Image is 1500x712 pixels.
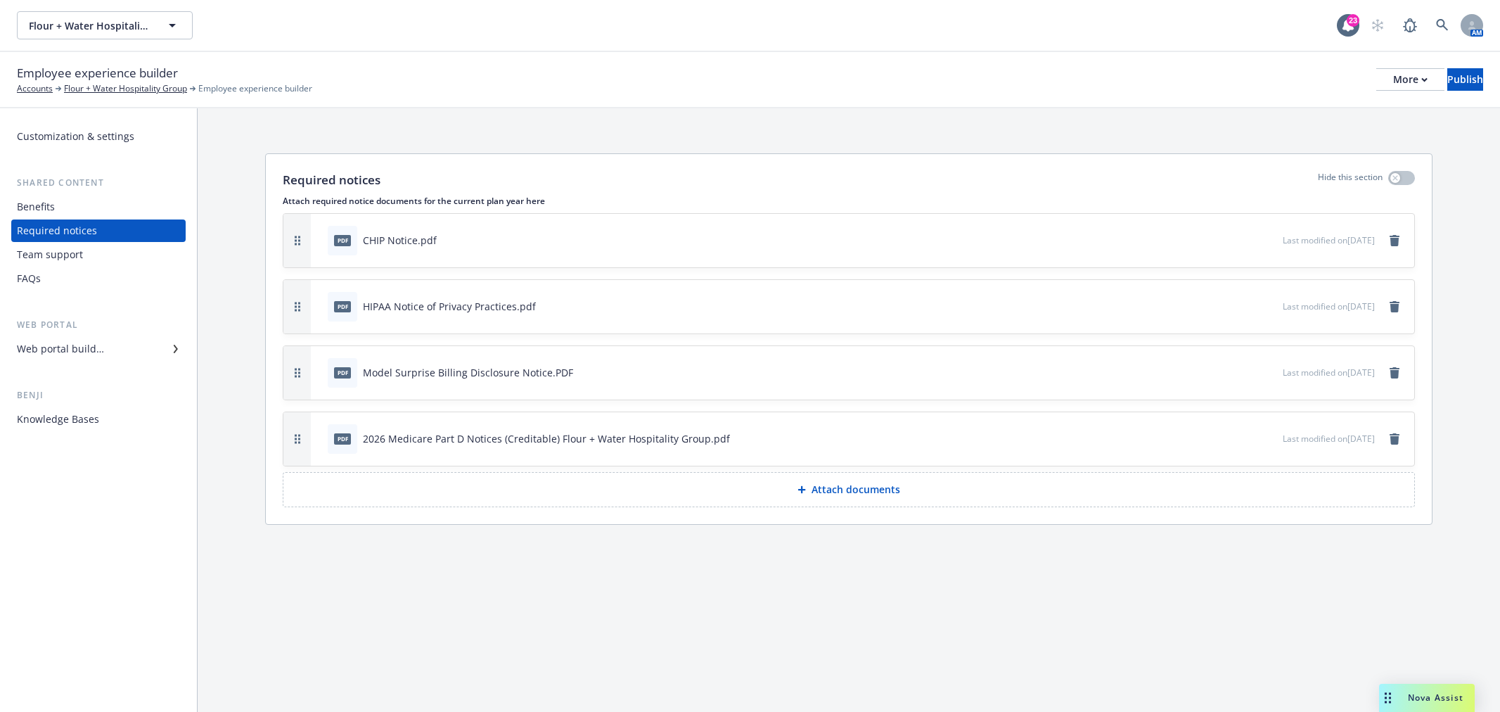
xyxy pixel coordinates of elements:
[1447,69,1483,90] div: Publish
[1379,684,1475,712] button: Nova Assist
[11,318,186,332] div: Web portal
[17,267,41,290] div: FAQs
[363,233,437,248] div: CHIP Notice.pdf
[11,196,186,218] a: Benefits
[1264,233,1277,248] button: preview file
[64,82,187,95] a: Flour + Water Hospitality Group
[17,408,99,431] div: Knowledge Bases
[1242,365,1253,380] button: download file
[198,82,312,95] span: Employee experience builder
[1386,431,1403,447] a: remove
[11,220,186,242] a: Required notices
[11,243,186,266] a: Team support
[11,176,186,190] div: Shared content
[17,338,104,360] div: Web portal builder
[1283,433,1375,445] span: Last modified on [DATE]
[11,388,186,402] div: Benji
[11,267,186,290] a: FAQs
[11,408,186,431] a: Knowledge Bases
[334,433,351,444] span: pdf
[283,171,380,189] p: Required notices
[1264,299,1277,314] button: preview file
[1264,365,1277,380] button: preview file
[1393,69,1428,90] div: More
[1408,692,1463,704] span: Nova Assist
[17,243,83,266] div: Team support
[17,11,193,39] button: Flour + Water Hospitality Group
[1264,431,1277,446] button: preview file
[29,18,150,33] span: Flour + Water Hospitality Group
[1242,431,1253,446] button: download file
[1396,11,1424,39] a: Report a Bug
[1364,11,1392,39] a: Start snowing
[334,367,351,378] span: PDF
[1428,11,1456,39] a: Search
[11,125,186,148] a: Customization & settings
[283,195,1415,207] p: Attach required notice documents for the current plan year here
[17,82,53,95] a: Accounts
[1447,68,1483,91] button: Publish
[363,431,730,446] div: 2026 Medicare Part D Notices (Creditable) Flour + Water Hospitality Group.pdf
[1283,234,1375,246] span: Last modified on [DATE]
[334,301,351,312] span: pdf
[1386,232,1403,249] a: remove
[11,338,186,360] a: Web portal builder
[334,235,351,246] span: pdf
[1379,684,1397,712] div: Drag to move
[363,299,536,314] div: HIPAA Notice of Privacy Practices.pdf
[283,472,1415,507] button: Attach documents
[17,220,97,242] div: Required notices
[1283,367,1375,379] span: Last modified on [DATE]
[17,125,134,148] div: Customization & settings
[1318,171,1383,189] p: Hide this section
[363,365,573,380] div: Model Surprise Billing Disclosure Notice.PDF
[17,64,178,82] span: Employee experience builder
[1283,300,1375,312] span: Last modified on [DATE]
[1347,14,1359,27] div: 23
[1376,68,1444,91] button: More
[812,483,900,497] p: Attach documents
[1242,233,1253,248] button: download file
[1386,364,1403,381] a: remove
[1242,299,1253,314] button: download file
[17,196,55,218] div: Benefits
[1386,298,1403,315] a: remove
